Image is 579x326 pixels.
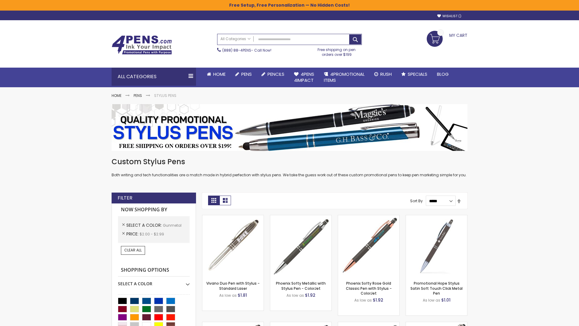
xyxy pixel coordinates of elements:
a: Phoenix Softy Rose Gold Classic Pen with Stylus - ColorJet [346,281,392,296]
img: Phoenix Softy Metallic with Stylus Pen - ColorJet-Gunmetal [270,215,331,276]
span: $1.92 [305,292,315,298]
a: 4Pens4impact [289,68,319,87]
a: Phoenix Softy Metallic with Stylus Pen - ColorJet-Gunmetal [270,215,331,220]
a: 4PROMOTIONALITEMS [319,68,369,87]
span: - Call Now! [222,48,271,53]
span: Clear All [124,248,142,253]
span: Gunmetal [163,223,182,228]
span: As low as [423,298,440,303]
a: Home [202,68,230,81]
a: Phoenix Softy Rose Gold Classic Pen with Stylus - ColorJet-Gunmetal [338,215,399,220]
a: Phoenix Softy Metallic with Stylus Pen - ColorJet [276,281,326,291]
a: Pens [230,68,257,81]
img: Vivano Duo Pen with Stylus - Standard Laser-Gunmetal [202,215,264,276]
span: $1.81 [238,292,247,298]
a: Specials [397,68,432,81]
strong: Shopping Options [118,264,190,277]
strong: Grid [208,196,220,205]
a: Pens [134,93,142,98]
div: Select A Color [118,276,190,287]
strong: Filter [118,195,132,201]
a: Wishlist [437,14,461,18]
span: Select A Color [126,222,163,228]
div: All Categories [112,68,196,86]
span: Specials [408,71,427,77]
span: Price [126,231,140,237]
a: Home [112,93,122,98]
span: As low as [286,293,304,298]
a: Pencils [257,68,289,81]
span: Home [213,71,226,77]
h1: Custom Stylus Pens [112,157,467,167]
span: As low as [219,293,237,298]
img: Promotional Hope Stylus Satin Soft Touch Click Metal Pen-Gunmetal [406,215,467,276]
span: $1.01 [441,297,451,303]
a: Blog [432,68,454,81]
span: Rush [380,71,392,77]
div: Both writing and tech functionalities are a match made in hybrid perfection with stylus pens. We ... [112,157,467,178]
strong: Now Shopping by [118,203,190,216]
a: Clear All [121,246,145,254]
label: Sort By [410,198,423,203]
img: Stylus Pens [112,104,467,151]
span: Pencils [267,71,284,77]
img: 4Pens Custom Pens and Promotional Products [112,35,172,55]
a: All Categories [217,34,254,44]
div: Free shipping on pen orders over $199 [312,45,362,57]
a: Rush [369,68,397,81]
span: 4PROMOTIONAL ITEMS [324,71,365,83]
a: Vivano Duo Pen with Stylus - Standard Laser-Gunmetal [202,215,264,220]
span: As low as [354,298,372,303]
a: Promotional Hope Stylus Satin Soft Touch Click Metal Pen [410,281,463,296]
img: Phoenix Softy Rose Gold Classic Pen with Stylus - ColorJet-Gunmetal [338,215,399,276]
a: (888) 88-4PENS [222,48,251,53]
a: Vivano Duo Pen with Stylus - Standard Laser [206,281,260,291]
span: All Categories [220,37,251,41]
a: Promotional Hope Stylus Satin Soft Touch Click Metal Pen-Gunmetal [406,215,467,220]
span: $1.92 [373,297,383,303]
strong: Stylus Pens [154,93,176,98]
span: Blog [437,71,449,77]
span: $2.00 - $2.99 [140,232,164,237]
span: Pens [241,71,252,77]
span: 4Pens 4impact [294,71,314,83]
